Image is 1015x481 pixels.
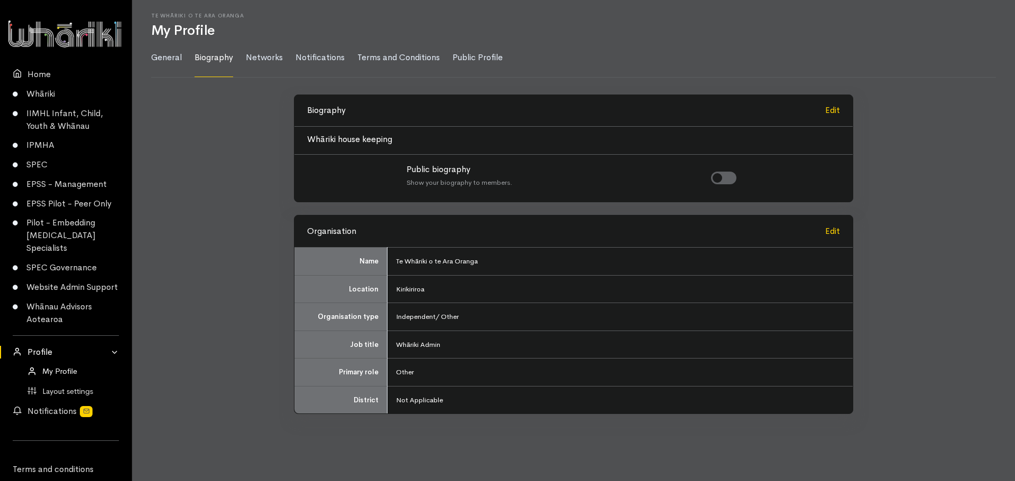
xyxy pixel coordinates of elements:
td: Independent/ Other [387,303,852,331]
h1: My Profile [151,23,996,39]
p: Whāriki house keeping [307,133,839,146]
label: Public biography [407,163,512,192]
a: Edit [825,225,840,237]
td: Kirikiriroa [387,275,852,303]
td: Other [387,359,852,386]
a: Edit [825,105,840,116]
td: Primary role [294,359,387,386]
td: Organisation type [294,303,387,331]
a: Networks [246,39,283,77]
a: Biography [195,39,233,77]
h6: Te Whāriki o te Ara Oranga [151,13,996,18]
td: Whāriki Admin [387,331,852,359]
a: Notifications [296,39,345,77]
td: Job title [294,331,387,359]
td: Te Whāriki o te Ara Oranga [387,248,852,276]
div: Biography [301,104,818,117]
td: District [294,386,387,413]
a: Public Profile [453,39,503,77]
a: Terms and Conditions [357,39,440,77]
div: Organisation [301,225,818,238]
td: Location [294,275,387,303]
a: General [151,39,182,77]
small: Show your biography to members. [407,177,512,188]
td: Not Applicable [387,386,852,413]
td: Name [294,248,387,276]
